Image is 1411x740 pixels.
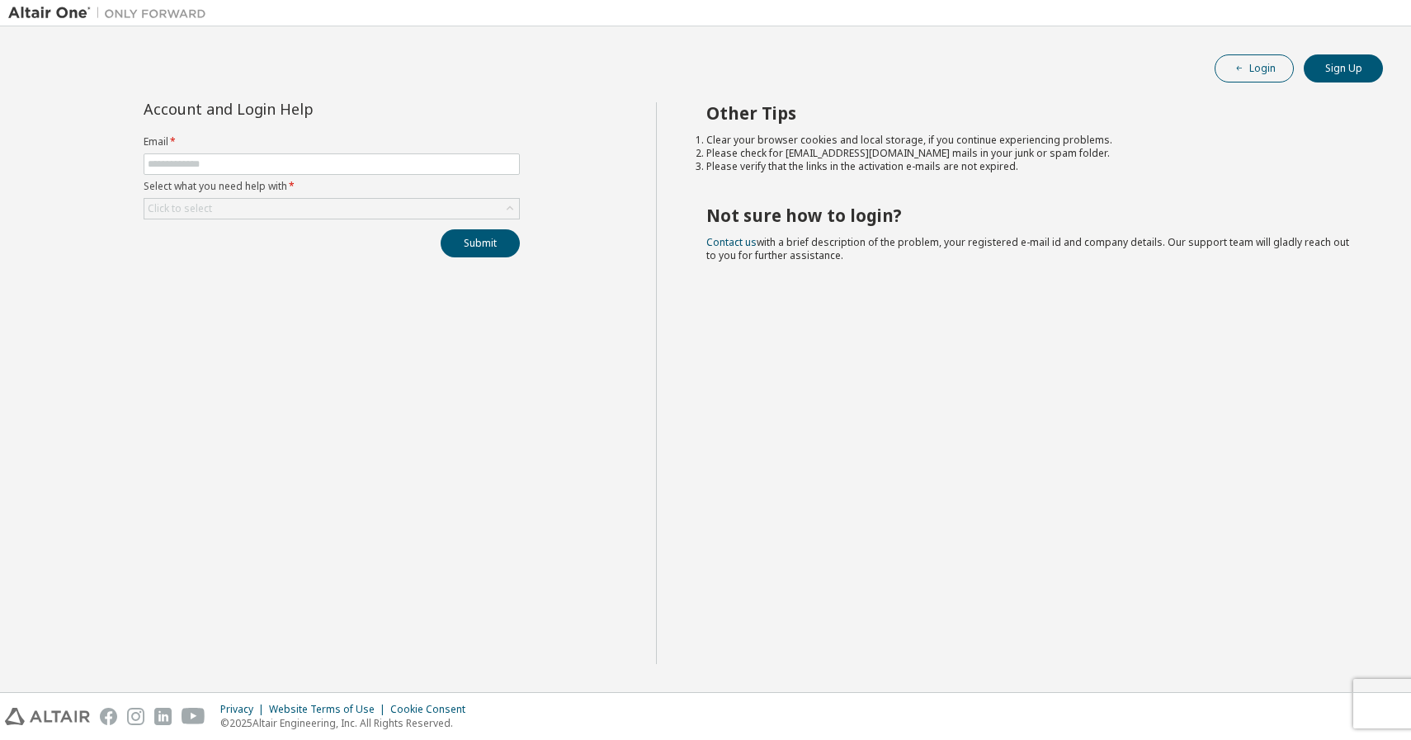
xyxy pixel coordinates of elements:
[144,102,445,115] div: Account and Login Help
[182,708,205,725] img: youtube.svg
[144,180,520,193] label: Select what you need help with
[706,235,1349,262] span: with a brief description of the problem, your registered e-mail id and company details. Our suppo...
[144,199,519,219] div: Click to select
[220,716,475,730] p: © 2025 Altair Engineering, Inc. All Rights Reserved.
[706,102,1354,124] h2: Other Tips
[706,235,757,249] a: Contact us
[269,703,390,716] div: Website Terms of Use
[1215,54,1294,82] button: Login
[8,5,215,21] img: Altair One
[100,708,117,725] img: facebook.svg
[148,202,212,215] div: Click to select
[5,708,90,725] img: altair_logo.svg
[441,229,520,257] button: Submit
[144,135,520,148] label: Email
[706,205,1354,226] h2: Not sure how to login?
[1304,54,1383,82] button: Sign Up
[706,160,1354,173] li: Please verify that the links in the activation e-mails are not expired.
[390,703,475,716] div: Cookie Consent
[706,147,1354,160] li: Please check for [EMAIL_ADDRESS][DOMAIN_NAME] mails in your junk or spam folder.
[154,708,172,725] img: linkedin.svg
[706,134,1354,147] li: Clear your browser cookies and local storage, if you continue experiencing problems.
[127,708,144,725] img: instagram.svg
[220,703,269,716] div: Privacy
